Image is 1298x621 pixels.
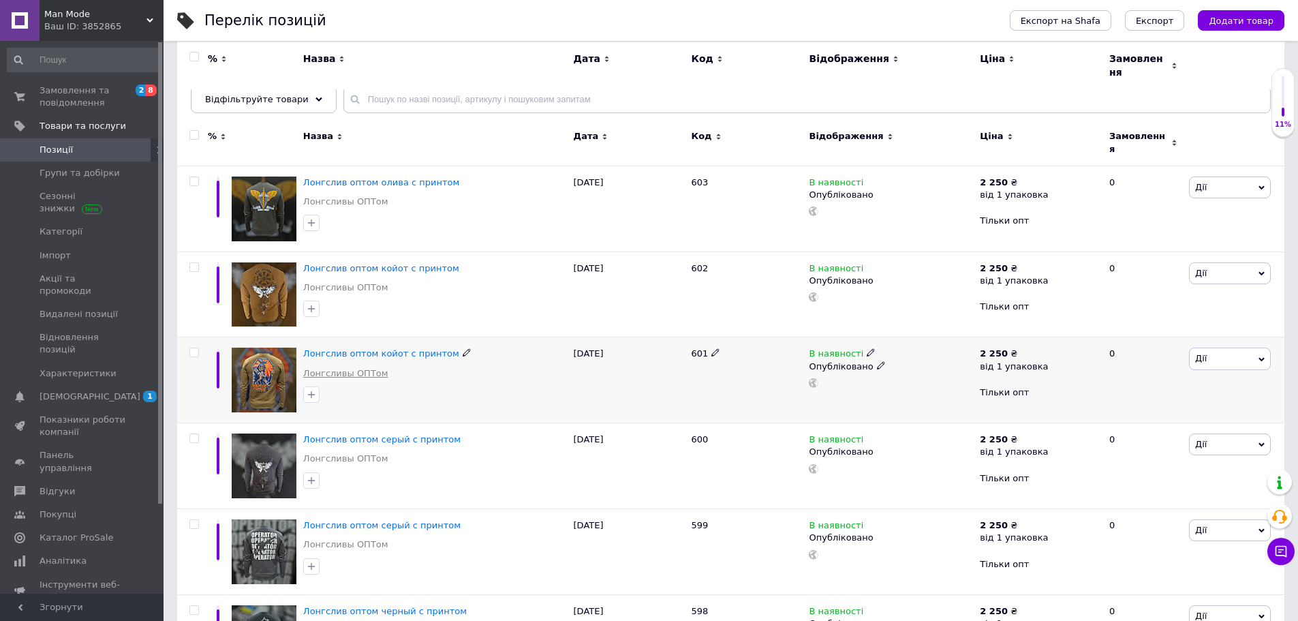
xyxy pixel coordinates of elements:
[980,434,1048,446] div: ₴
[574,52,600,65] span: Дата
[809,189,973,201] div: Опубліковано
[40,273,126,297] span: Акції та промокоди
[40,226,82,238] span: Категорії
[40,190,126,215] span: Сезонні знижки
[303,130,333,142] span: Назва
[980,348,1008,359] b: 2 250
[692,434,709,444] span: 600
[692,606,709,616] span: 598
[303,453,388,465] a: Лонгсливы ОПТом
[692,52,713,65] span: Код
[809,263,863,277] span: В наявності
[570,252,688,337] div: [DATE]
[1267,538,1295,565] button: Чат з покупцем
[343,86,1271,113] input: Пошук по назві позиції, артикулу і пошуковим запитам
[980,130,1003,142] span: Ціна
[1101,509,1186,595] div: 0
[980,263,1008,273] b: 2 250
[40,167,120,179] span: Групи та добірки
[1109,52,1168,79] span: Замовлення
[980,177,1008,187] b: 2 250
[303,606,467,616] a: Лонгслив оптом черный с принтом
[809,446,973,458] div: Опубліковано
[40,367,117,380] span: Характеристики
[1195,268,1207,278] span: Дії
[980,177,1048,189] div: ₴
[980,519,1048,532] div: ₴
[40,144,73,156] span: Позиції
[1010,10,1111,31] button: Експорт на Shafa
[303,282,388,294] a: Лонгсливы ОПТом
[980,558,1098,571] div: Тільки опт
[809,532,973,544] div: Опубліковано
[692,348,709,359] span: 601
[980,472,1098,485] div: Тільки опт
[1195,182,1207,192] span: Дії
[40,391,140,403] span: [DEMOGRAPHIC_DATA]
[40,509,76,521] span: Покупці
[1136,16,1174,26] span: Експорт
[1021,16,1100,26] span: Експорт на Shafa
[809,348,863,363] span: В наявності
[692,263,709,273] span: 602
[303,177,459,187] a: Лонгслив оптом олива с принтом
[570,166,688,252] div: [DATE]
[40,414,126,438] span: Показники роботи компанії
[303,263,459,273] span: Лонгслив оптом койот с принтом
[980,361,1048,373] div: від 1 упаковка
[809,52,888,65] span: Відображення
[303,348,459,359] a: Лонгслив оптом койот с принтом
[980,189,1048,201] div: від 1 упаковка
[1109,130,1168,155] span: Замовлення
[1195,439,1207,449] span: Дії
[809,606,863,620] span: В наявності
[980,348,1048,360] div: ₴
[208,130,217,142] span: %
[1101,166,1186,252] div: 0
[809,434,863,449] span: В наявності
[809,520,863,534] span: В наявності
[570,423,688,509] div: [DATE]
[303,196,388,208] a: Лонгсливы ОПТом
[980,275,1048,287] div: від 1 упаковка
[980,520,1008,530] b: 2 250
[303,434,461,444] span: Лонгслив оптом серый с принтом
[303,367,388,380] a: Лонгсливы ОПТом
[40,331,126,356] span: Відновлення позицій
[980,215,1098,227] div: Тільки опт
[40,579,126,603] span: Інструменти веб-майстра та SEO
[980,434,1008,444] b: 2 250
[40,449,126,474] span: Панель управління
[980,532,1048,544] div: від 1 упаковка
[809,361,973,373] div: Опубліковано
[692,520,709,530] span: 599
[980,606,1008,616] b: 2 250
[809,275,973,287] div: Опубліковано
[40,85,126,109] span: Замовлення та повідомлення
[1209,16,1273,26] span: Додати товар
[44,8,146,20] span: Man Mode
[208,52,217,65] span: %
[809,130,883,142] span: Відображення
[1198,10,1284,31] button: Додати товар
[303,539,388,551] a: Лонгсливы ОПТом
[40,555,87,567] span: Аналітика
[1101,252,1186,337] div: 0
[574,130,599,142] span: Дата
[40,485,75,498] span: Відгуки
[303,52,336,65] span: Назва
[136,85,146,96] span: 2
[1272,120,1294,130] div: 11%
[1195,611,1207,621] span: Дії
[303,520,461,530] a: Лонгслив оптом серый с принтом
[232,348,296,412] img: Лонгслив оптом койот с принтом
[1125,10,1185,31] button: Експорт
[809,177,863,192] span: В наявності
[570,509,688,595] div: [DATE]
[980,446,1048,458] div: від 1 упаковка
[44,20,164,33] div: Ваш ID: 3852865
[980,387,1098,399] div: Тільки опт
[40,532,113,544] span: Каталог ProSale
